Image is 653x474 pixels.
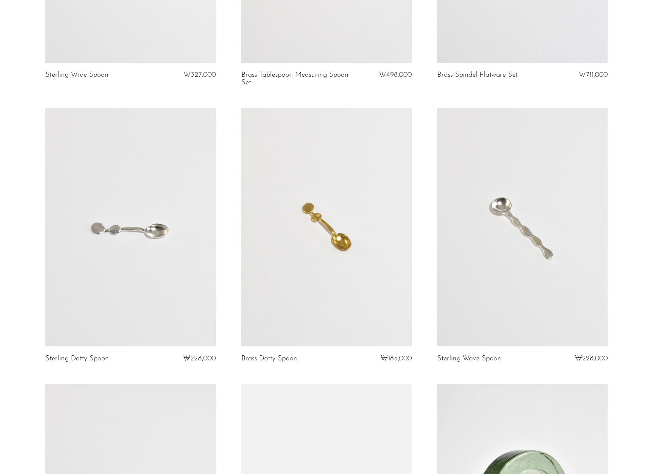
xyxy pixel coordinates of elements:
[241,71,355,87] a: Brass Tablespoon Measuring Spoon Set
[579,71,608,78] span: ₩711,000
[437,71,518,79] a: Brass Spindel Flatware Set
[437,355,501,362] a: Sterling Wave Spoon
[183,355,216,362] span: ₩228,000
[379,71,412,78] span: ₩498,000
[241,355,297,362] a: Brass Dotty Spoon
[575,355,608,362] span: ₩228,000
[184,71,216,78] span: ₩327,000
[45,71,109,79] a: Sterling Wide Spoon
[381,355,412,362] span: ₩185,000
[45,355,109,362] a: Sterling Dotty Spoon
